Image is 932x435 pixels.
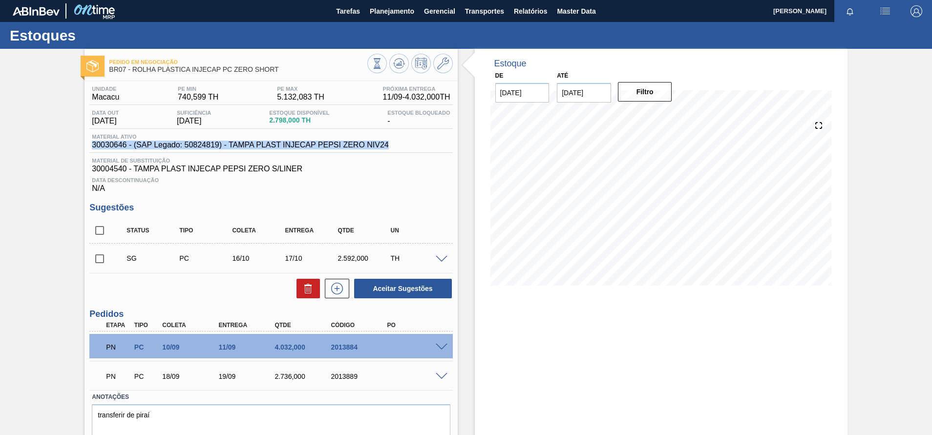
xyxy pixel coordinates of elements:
[178,86,218,92] span: PE MIN
[335,227,394,234] div: Qtde
[269,110,329,116] span: Estoque Disponível
[272,343,335,351] div: 4.032,000
[383,93,450,102] span: 11/09 - 4.032,000 TH
[92,134,388,140] span: Material ativo
[92,110,119,116] span: Data out
[230,254,288,262] div: 16/10/2025
[92,165,450,173] span: 30004540 - TAMPA PLAST INJECAP PEPSI ZERO S/LINER
[104,366,133,387] div: Pedido em Negociação
[557,83,611,103] input: dd/mm/yyyy
[433,54,453,73] button: Ir ao Master Data / Geral
[514,5,547,17] span: Relatórios
[495,83,550,103] input: dd/mm/yyyy
[367,54,387,73] button: Visão Geral dos Estoques
[557,72,568,79] label: Até
[109,59,367,65] span: Pedido em Negociação
[272,322,335,329] div: Qtde
[495,72,504,79] label: De
[124,254,183,262] div: Sugestão Criada
[383,86,450,92] span: Próxima Entrega
[92,390,450,404] label: Anotações
[292,279,320,298] div: Excluir Sugestões
[328,373,391,380] div: 2013889
[328,343,391,351] div: 2013884
[216,373,279,380] div: 19/09/2025
[879,5,891,17] img: userActions
[89,203,452,213] h3: Sugestões
[160,373,223,380] div: 18/09/2025
[230,227,288,234] div: Coleta
[92,141,388,149] span: 30030646 - (SAP Legado: 50824819) - TAMPA PLAST INJECAP PEPSI ZERO NIV24
[336,5,360,17] span: Tarefas
[370,5,414,17] span: Planejamento
[272,373,335,380] div: 2.736,000
[160,322,223,329] div: Coleta
[320,279,349,298] div: Nova sugestão
[124,227,183,234] div: Status
[354,279,452,298] button: Aceitar Sugestões
[89,173,452,193] div: N/A
[92,93,119,102] span: Macacu
[89,309,452,319] h3: Pedidos
[92,158,450,164] span: Material de Substituição
[104,336,133,358] div: Pedido em Negociação
[618,82,672,102] button: Filtro
[92,86,119,92] span: Unidade
[411,54,431,73] button: Programar Estoque
[106,373,130,380] p: PN
[282,254,341,262] div: 17/10/2025
[13,7,60,16] img: TNhmsLtSVTkK8tSr43FrP2fwEKptu5GPRR3wAAAABJRU5ErkJggg==
[177,227,235,234] div: Tipo
[834,4,866,18] button: Notificações
[104,322,133,329] div: Etapa
[465,5,504,17] span: Transportes
[106,343,130,351] p: PN
[132,322,161,329] div: Tipo
[335,254,394,262] div: 2.592,000
[384,322,447,329] div: PO
[160,343,223,351] div: 10/09/2025
[177,117,211,125] span: [DATE]
[86,60,99,72] img: Ícone
[10,30,183,41] h1: Estoques
[349,278,453,299] div: Aceitar Sugestões
[557,5,595,17] span: Master Data
[424,5,455,17] span: Gerencial
[216,343,279,351] div: 11/09/2025
[277,93,324,102] span: 5.132,083 TH
[132,373,161,380] div: Pedido de Compra
[177,254,235,262] div: Pedido de Compra
[216,322,279,329] div: Entrega
[109,66,367,73] span: BR07 - ROLHA PLÁSTICA INJECAP PC ZERO SHORT
[385,110,452,125] div: -
[282,227,341,234] div: Entrega
[388,254,446,262] div: TH
[177,110,211,116] span: Suficiência
[328,322,391,329] div: Código
[911,5,922,17] img: Logout
[92,117,119,125] span: [DATE]
[389,54,409,73] button: Atualizar Gráfico
[178,93,218,102] span: 740,599 TH
[277,86,324,92] span: PE MAX
[92,177,450,183] span: Data Descontinuação
[269,117,329,124] span: 2.798,000 TH
[132,343,161,351] div: Pedido de Compra
[494,59,527,69] div: Estoque
[388,227,446,234] div: UN
[387,110,450,116] span: Estoque Bloqueado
